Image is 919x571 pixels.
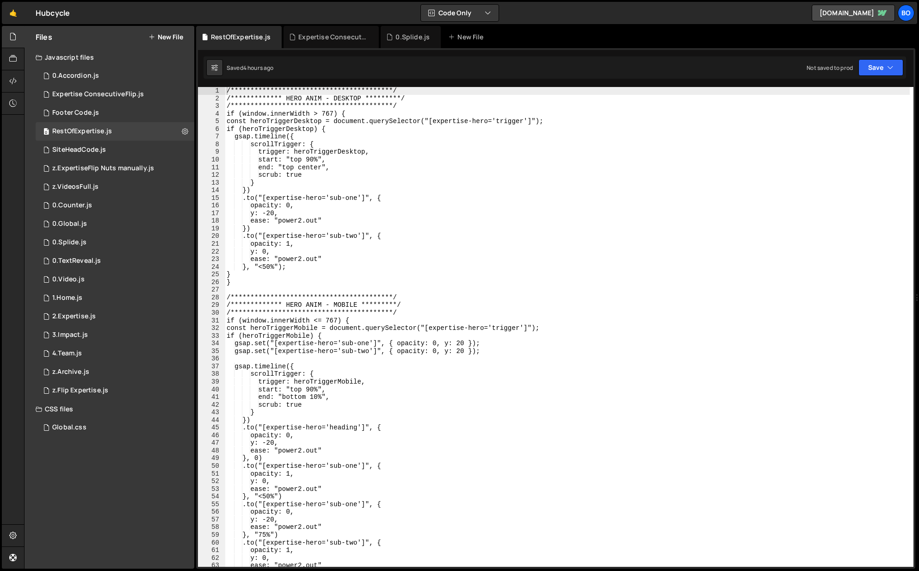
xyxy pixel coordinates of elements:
div: Not saved to prod [807,64,853,72]
div: 15889/46008.js [36,122,194,141]
div: 31 [198,317,225,325]
button: New File [148,33,183,41]
div: 15889/44427.js [36,178,194,196]
div: 26 [198,279,225,286]
div: 63 [198,562,225,570]
div: 4.Team.js [52,349,82,358]
div: 0.Video.js [52,275,85,284]
div: 24 [198,263,225,271]
div: 45 [198,424,225,432]
div: Saved [227,64,274,72]
div: CSS files [25,400,194,418]
div: 29 [198,301,225,309]
div: 15889/44242.css [36,418,194,437]
div: 50 [198,462,225,470]
div: 34 [198,340,225,348]
div: 46 [198,432,225,440]
div: 22 [198,248,225,256]
div: 52 [198,478,225,485]
div: 56 [198,508,225,516]
div: 60 [198,539,225,547]
div: RestOfExpertise.js [52,127,112,136]
div: 33 [198,332,225,340]
div: 15889/42417.js [36,289,194,307]
div: 15889/45514.js [36,85,194,104]
div: 44 [198,416,225,424]
div: 62 [198,554,225,562]
div: 15889/42709.js [36,196,194,215]
a: Bo [898,5,914,21]
div: Javascript files [25,48,194,67]
div: 14 [198,186,225,194]
div: 15889/42433.js [36,363,194,381]
div: 28 [198,294,225,302]
div: 17 [198,210,225,217]
div: 37 [198,363,225,371]
div: 0.Accordion.js [52,72,99,80]
div: Footer Code.js [52,109,99,117]
div: Global.css [52,423,86,432]
div: SiteHeadCode.js [52,146,106,154]
div: 54 [198,493,225,501]
div: 32 [198,324,225,332]
div: 20 [198,232,225,240]
div: 11 [198,164,225,172]
div: 5 [198,118,225,125]
div: 15889/42505.js [36,252,194,270]
a: 🤙 [2,2,25,24]
div: 42 [198,401,225,409]
div: 15889/43216.js [36,270,194,289]
div: z.VideosFull.js [52,183,99,191]
div: 15889/43683.js [36,381,194,400]
div: 4 [198,110,225,118]
div: 41 [198,393,225,401]
div: 10 [198,156,225,164]
div: 12 [198,171,225,179]
h2: Files [36,32,52,42]
div: 8 [198,141,225,149]
div: 51 [198,470,225,478]
div: 15889/42631.js [36,215,194,233]
div: 15889/45508.js [36,141,194,159]
div: Expertise ConsecutiveFlip.js [52,90,144,99]
div: 30 [198,309,225,317]
div: 61 [198,546,225,554]
div: 53 [198,485,225,493]
div: 3.Impact.js [52,331,88,339]
div: RestOfExpertise.js [211,32,271,42]
div: 16 [198,202,225,210]
div: Expertise ConsecutiveFlip.js [298,32,368,42]
div: 7 [198,133,225,141]
div: 3 [198,102,225,110]
div: 9 [198,148,225,156]
div: 18 [198,217,225,225]
div: 15889/42773.js [36,307,194,326]
div: 0.Global.js [52,220,87,228]
div: z.ExpertiseFlip Nuts manually.js [52,164,154,173]
div: Hubcycle [36,7,70,19]
div: 1.Home.js [52,294,82,302]
div: 4 hours ago [243,64,274,72]
div: 0.Splide.js [52,238,86,247]
div: 19 [198,225,225,233]
div: 27 [198,286,225,294]
div: 15889/43502.js [36,326,194,344]
div: 2.Expertise.js [52,312,96,321]
div: z.Flip Expertise.js [52,386,108,395]
div: 36 [198,355,225,363]
div: 39 [198,378,225,386]
div: 15 [198,194,225,202]
div: 59 [198,531,225,539]
div: 1 [198,87,225,95]
a: [DOMAIN_NAME] [812,5,895,21]
div: 15889/43677.js [36,344,194,363]
div: 49 [198,454,225,462]
div: 2 [198,95,225,103]
div: 55 [198,501,225,509]
div: 43 [198,409,225,416]
span: 0 [43,129,49,136]
div: 0.Counter.js [52,201,92,210]
div: 15889/43273.js [36,233,194,252]
div: 48 [198,447,225,455]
